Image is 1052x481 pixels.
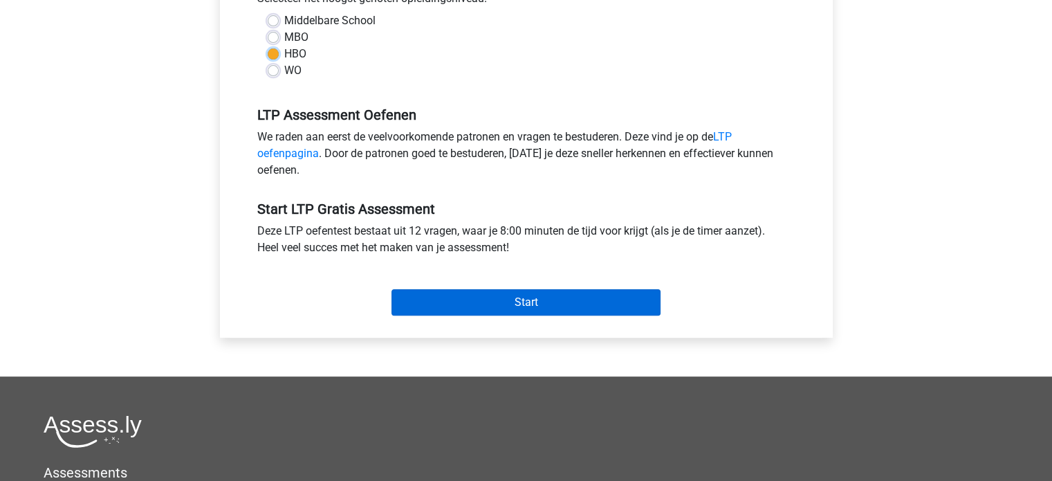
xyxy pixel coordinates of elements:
label: MBO [284,29,308,46]
img: Assessly logo [44,415,142,448]
label: Middelbare School [284,12,376,29]
input: Start [391,289,661,316]
div: We raden aan eerst de veelvoorkomende patronen en vragen te bestuderen. Deze vind je op de . Door... [247,129,806,184]
label: HBO [284,46,306,62]
h5: Start LTP Gratis Assessment [257,201,795,217]
label: WO [284,62,302,79]
h5: LTP Assessment Oefenen [257,107,795,123]
div: Deze LTP oefentest bestaat uit 12 vragen, waar je 8:00 minuten de tijd voor krijgt (als je de tim... [247,223,806,262]
h5: Assessments [44,464,1008,481]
